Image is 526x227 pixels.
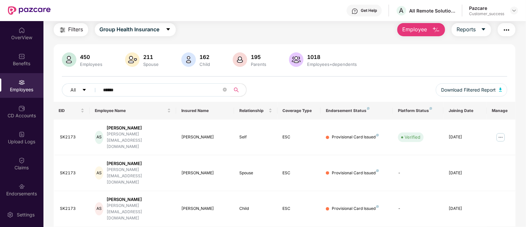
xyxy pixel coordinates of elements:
img: svg+xml;base64,PHN2ZyB4bWxucz0iaHR0cDovL3d3dy53My5vcmcvMjAwMC9zdmciIHhtbG5zOnhsaW5rPSJodHRwOi8vd3... [62,52,76,67]
img: svg+xml;base64,PHN2ZyBpZD0iQ2xhaW0iIHhtbG5zPSJodHRwOi8vd3d3LnczLm9yZy8yMDAwL3N2ZyIgd2lkdGg9IjIwIi... [18,157,25,164]
img: svg+xml;base64,PHN2ZyB4bWxucz0iaHR0cDovL3d3dy53My5vcmcvMjAwMC9zdmciIHdpZHRoPSI4IiBoZWlnaHQ9IjgiIH... [376,169,379,172]
div: 195 [250,54,268,60]
img: svg+xml;base64,PHN2ZyB4bWxucz0iaHR0cDovL3d3dy53My5vcmcvMjAwMC9zdmciIHdpZHRoPSI4IiBoZWlnaHQ9IjgiIH... [367,107,370,110]
img: svg+xml;base64,PHN2ZyB4bWxucz0iaHR0cDovL3d3dy53My5vcmcvMjAwMC9zdmciIHdpZHRoPSIyNCIgaGVpZ2h0PSIyNC... [59,26,66,34]
span: close-circle [223,87,227,93]
th: Employee Name [90,102,176,120]
div: Platform Status [398,108,438,113]
th: Joining Date [443,102,487,120]
div: 450 [79,54,104,60]
span: caret-down [481,27,486,33]
img: svg+xml;base64,PHN2ZyBpZD0iQ0RfQWNjb3VudHMiIGRhdGEtbmFtZT0iQ0QgQWNjb3VudHMiIHhtbG5zPSJodHRwOi8vd3... [18,105,25,112]
div: [DATE] [449,206,482,212]
div: [DATE] [449,170,482,176]
img: svg+xml;base64,PHN2ZyB4bWxucz0iaHR0cDovL3d3dy53My5vcmcvMjAwMC9zdmciIHhtbG5zOnhsaW5rPSJodHRwOi8vd3... [233,52,247,67]
img: svg+xml;base64,PHN2ZyBpZD0iSG9tZSIgeG1sbnM9Imh0dHA6Ly93d3cudzMub3JnLzIwMDAvc3ZnIiB3aWR0aD0iMjAiIG... [18,27,25,34]
img: svg+xml;base64,PHN2ZyBpZD0iRW5kb3JzZW1lbnRzIiB4bWxucz0iaHR0cDovL3d3dy53My5vcmcvMjAwMC9zdmciIHdpZH... [18,183,25,190]
div: ESC [283,134,316,140]
img: svg+xml;base64,PHN2ZyB4bWxucz0iaHR0cDovL3d3dy53My5vcmcvMjAwMC9zdmciIHdpZHRoPSI4IiBoZWlnaHQ9IjgiIH... [376,134,379,136]
div: SK2173 [60,170,85,176]
div: Endorsement Status [326,108,387,113]
div: [PERSON_NAME] [107,160,171,167]
span: Download Filtered Report [441,86,496,94]
th: Manage [487,102,516,120]
th: EID [54,102,90,120]
div: Verified [405,134,420,140]
div: SK2173 [60,206,85,212]
span: caret-down [82,88,87,93]
div: Spouse [239,170,272,176]
div: Employees [79,62,104,67]
button: Group Health Insurancecaret-down [95,23,176,36]
div: 1018 [306,54,358,60]
div: 211 [142,54,160,60]
button: Allcaret-down [62,83,102,97]
div: Provisional Card Issued [332,206,379,212]
img: svg+xml;base64,PHN2ZyBpZD0iSGVscC0zMngzMiIgeG1sbnM9Imh0dHA6Ly93d3cudzMub3JnLzIwMDAvc3ZnIiB3aWR0aD... [352,8,358,14]
div: Customer_success [469,11,504,16]
button: Reportscaret-down [452,23,491,36]
div: [PERSON_NAME] [181,170,228,176]
div: ESC [283,170,316,176]
span: close-circle [223,88,227,92]
div: Child [198,62,212,67]
span: caret-down [166,27,171,33]
div: [PERSON_NAME][EMAIL_ADDRESS][DOMAIN_NAME] [107,203,171,221]
div: Self [239,134,272,140]
div: [DATE] [449,134,482,140]
button: Download Filtered Report [436,83,508,97]
div: [PERSON_NAME] [181,134,228,140]
div: Get Help [361,8,377,13]
span: Relationship [239,108,267,113]
img: svg+xml;base64,PHN2ZyB4bWxucz0iaHR0cDovL3d3dy53My5vcmcvMjAwMC9zdmciIHhtbG5zOnhsaW5rPSJodHRwOi8vd3... [125,52,140,67]
img: svg+xml;base64,PHN2ZyB4bWxucz0iaHR0cDovL3d3dy53My5vcmcvMjAwMC9zdmciIHhtbG5zOnhsaW5rPSJodHRwOi8vd3... [181,52,196,67]
div: Spouse [142,62,160,67]
span: Filters [68,25,83,34]
div: [PERSON_NAME] [107,125,171,131]
img: svg+xml;base64,PHN2ZyB4bWxucz0iaHR0cDovL3d3dy53My5vcmcvMjAwMC9zdmciIHhtbG5zOnhsaW5rPSJodHRwOi8vd3... [499,88,502,92]
img: svg+xml;base64,PHN2ZyB4bWxucz0iaHR0cDovL3d3dy53My5vcmcvMjAwMC9zdmciIHdpZHRoPSI4IiBoZWlnaHQ9IjgiIH... [376,205,379,208]
img: svg+xml;base64,PHN2ZyB4bWxucz0iaHR0cDovL3d3dy53My5vcmcvMjAwMC9zdmciIHhtbG5zOnhsaW5rPSJodHRwOi8vd3... [432,26,440,34]
button: search [230,83,247,97]
td: - [393,191,443,227]
div: SK2173 [60,134,85,140]
span: Group Health Insurance [100,25,160,34]
div: 162 [198,54,212,60]
div: Employees+dependents [306,62,358,67]
span: search [230,87,243,93]
img: svg+xml;base64,PHN2ZyB4bWxucz0iaHR0cDovL3d3dy53My5vcmcvMjAwMC9zdmciIHdpZHRoPSI4IiBoZWlnaHQ9IjgiIH... [430,107,432,110]
img: New Pazcare Logo [8,6,51,15]
div: AS [95,131,103,144]
span: A [399,7,404,14]
div: AS [95,202,103,215]
div: [PERSON_NAME] [181,206,228,212]
img: svg+xml;base64,PHN2ZyBpZD0iVXBsb2FkX0xvZ3MiIGRhdGEtbmFtZT0iVXBsb2FkIExvZ3MiIHhtbG5zPSJodHRwOi8vd3... [18,131,25,138]
div: Pazcare [469,5,504,11]
div: All Remote Solutions Private Limited [409,8,455,14]
th: Coverage Type [277,102,321,120]
img: svg+xml;base64,PHN2ZyBpZD0iQmVuZWZpdHMiIHhtbG5zPSJodHRwOi8vd3d3LnczLm9yZy8yMDAwL3N2ZyIgd2lkdGg9Ij... [18,53,25,60]
th: Insured Name [176,102,234,120]
div: [PERSON_NAME] [107,196,171,203]
button: Employee [397,23,445,36]
img: svg+xml;base64,PHN2ZyB4bWxucz0iaHR0cDovL3d3dy53My5vcmcvMjAwMC9zdmciIHhtbG5zOnhsaW5rPSJodHRwOi8vd3... [289,52,303,67]
td: - [393,155,443,191]
div: AS [95,166,103,180]
img: svg+xml;base64,PHN2ZyBpZD0iRW1wbG95ZWVzIiB4bWxucz0iaHR0cDovL3d3dy53My5vcmcvMjAwMC9zdmciIHdpZHRoPS... [18,79,25,86]
div: Provisional Card Issued [332,170,379,176]
span: All [71,86,76,94]
div: Settings [15,212,37,218]
div: [PERSON_NAME][EMAIL_ADDRESS][DOMAIN_NAME] [107,167,171,185]
div: Provisional Card Issued [332,134,379,140]
img: manageButton [495,132,506,143]
div: ESC [283,206,316,212]
div: Parents [250,62,268,67]
div: [PERSON_NAME][EMAIL_ADDRESS][DOMAIN_NAME] [107,131,171,150]
span: Employee [402,25,427,34]
span: Reports [457,25,476,34]
th: Relationship [234,102,277,120]
img: svg+xml;base64,PHN2ZyBpZD0iU2V0dGluZy0yMHgyMCIgeG1sbnM9Imh0dHA6Ly93d3cudzMub3JnLzIwMDAvc3ZnIiB3aW... [7,212,13,218]
button: Filters [54,23,88,36]
span: Employee Name [95,108,166,113]
img: svg+xml;base64,PHN2ZyBpZD0iRHJvcGRvd24tMzJ4MzIiIHhtbG5zPSJodHRwOi8vd3d3LnczLm9yZy8yMDAwL3N2ZyIgd2... [512,8,517,13]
